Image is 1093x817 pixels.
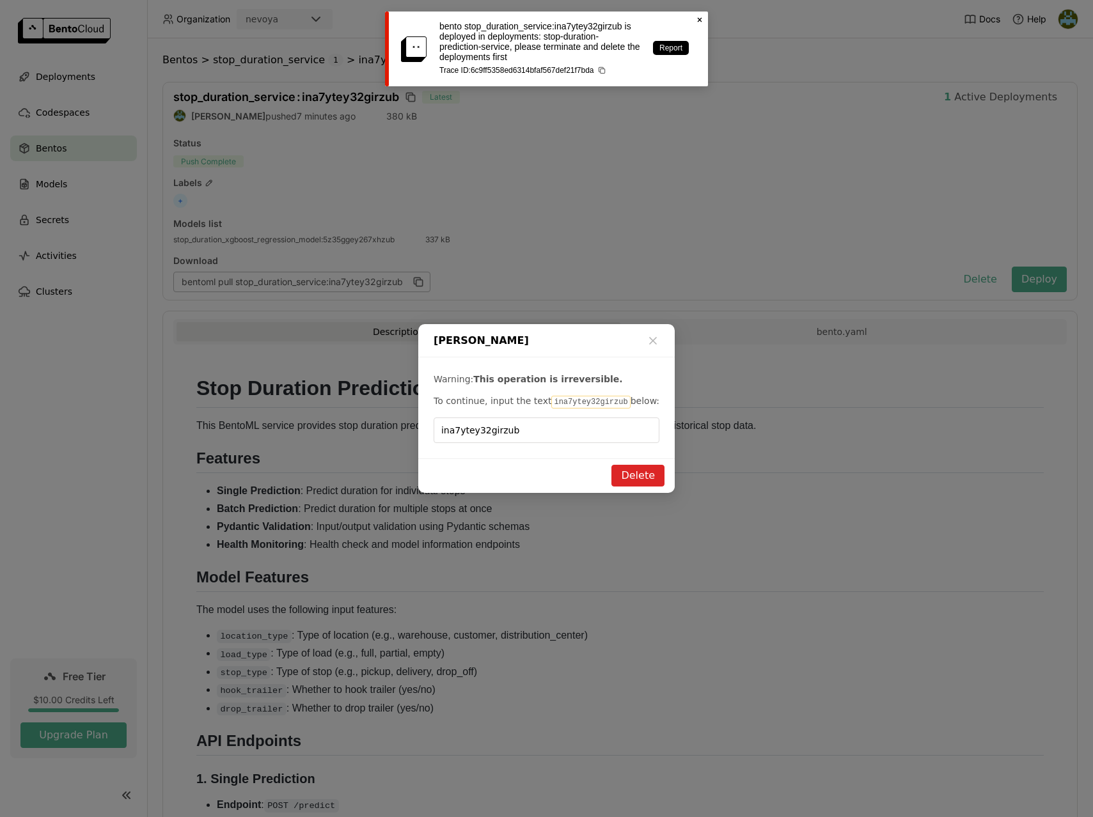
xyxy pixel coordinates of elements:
[653,41,689,55] a: Report
[551,396,630,408] code: ina7ytey32girzub
[631,396,659,406] span: below:
[439,66,640,75] p: Trace ID: 6c9ff5358ed6314bfaf567def21f7bda
[695,15,705,25] svg: Close
[434,396,551,406] span: To continue, input the text
[473,374,622,384] b: This operation is irreversible.
[611,465,664,486] button: Delete
[418,324,675,357] div: [PERSON_NAME]
[434,374,473,384] span: Warning:
[418,324,675,493] div: dialog
[439,21,640,62] p: bento stop_duration_service:ina7ytey32girzub is deployed in deployments: stop-duration-prediction...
